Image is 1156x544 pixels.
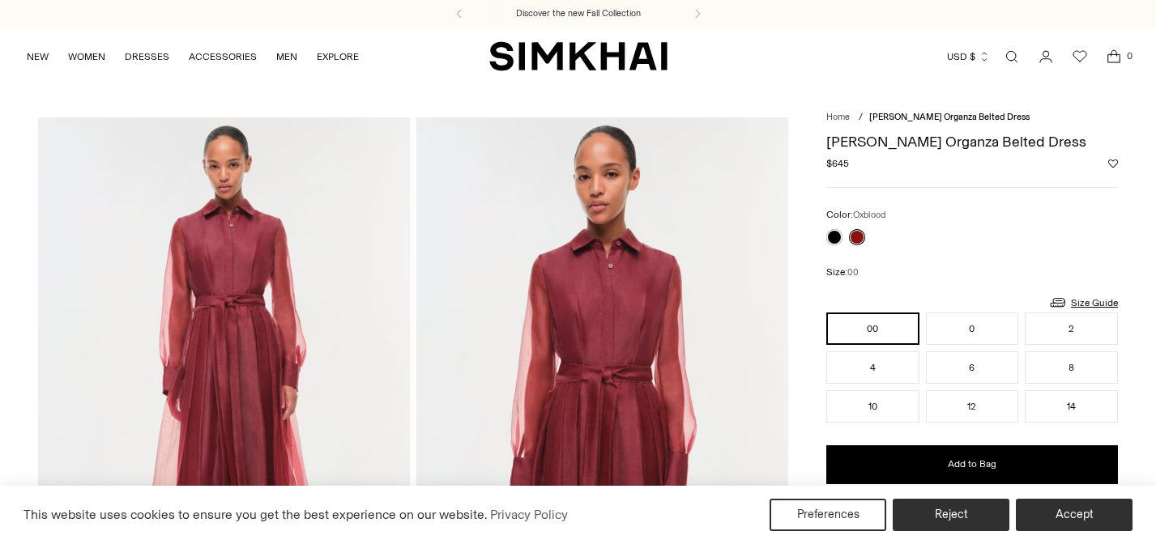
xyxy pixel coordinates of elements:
[826,156,849,171] span: $645
[23,507,488,522] span: This website uses cookies to ensure you get the best experience on our website.
[1025,390,1118,423] button: 14
[853,210,885,220] span: Oxblood
[1016,499,1133,531] button: Accept
[276,39,297,74] a: MEN
[488,503,570,527] a: Privacy Policy (opens in a new tab)
[847,267,859,278] span: 00
[869,112,1030,122] span: [PERSON_NAME] Organza Belted Dress
[826,111,1118,125] nav: breadcrumbs
[826,134,1118,149] h1: [PERSON_NAME] Organza Belted Dress
[926,312,1019,345] button: 0
[1025,351,1118,384] button: 8
[516,7,641,20] a: Discover the new Fall Collection
[68,39,105,74] a: WOMEN
[1122,49,1137,63] span: 0
[1098,40,1130,73] a: Open cart modal
[948,457,996,471] span: Add to Bag
[826,265,859,280] label: Size:
[926,351,1019,384] button: 6
[826,445,1118,484] button: Add to Bag
[859,111,863,125] div: /
[893,499,1009,531] button: Reject
[926,390,1019,423] button: 12
[826,351,919,384] button: 4
[489,40,668,72] a: SIMKHAI
[1025,312,1118,345] button: 2
[826,112,850,122] a: Home
[826,390,919,423] button: 10
[826,312,919,345] button: 00
[125,39,169,74] a: DRESSES
[1108,159,1118,168] button: Add to Wishlist
[189,39,257,74] a: ACCESSORIES
[770,499,886,531] button: Preferences
[317,39,359,74] a: EXPLORE
[1064,40,1096,73] a: Wishlist
[996,40,1028,73] a: Open search modal
[27,39,49,74] a: NEW
[1030,40,1062,73] a: Go to the account page
[826,207,885,223] label: Color:
[947,39,990,74] button: USD $
[1048,292,1118,312] a: Size Guide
